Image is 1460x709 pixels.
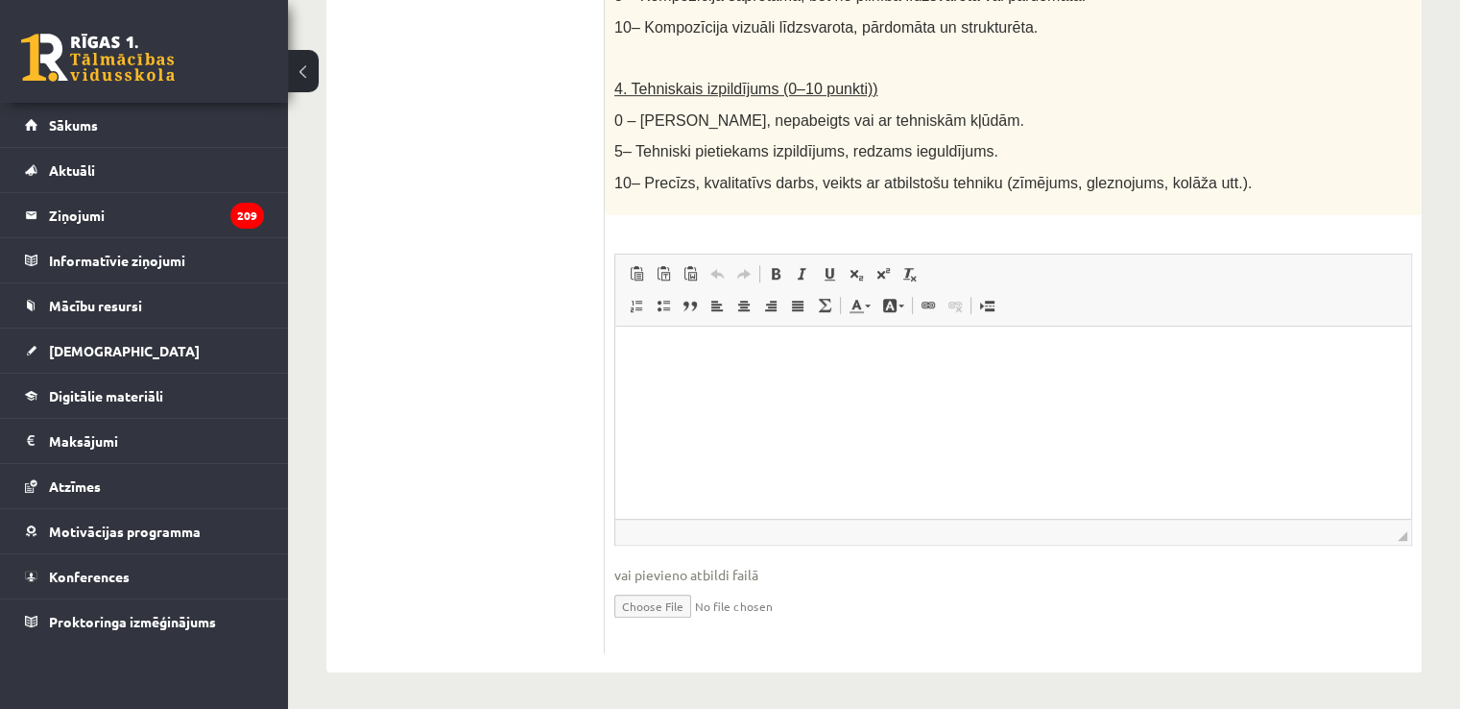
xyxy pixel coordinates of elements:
a: Atzīmes [25,464,264,508]
a: Aktuāli [25,148,264,192]
a: Subscript [843,261,870,286]
a: Underline (Ctrl+U) [816,261,843,286]
span: 5– Tehniski pietiekams izpildījums, redzams ieguldījums. [614,143,998,159]
a: Konferences [25,554,264,599]
span: Sākums [49,116,98,134]
span: 10– Precīzs, kvalitatīvs darbs, veikts ar atbilstošu tehniku (zīmējums, gleznojums, kolāža utt.). [614,175,1252,191]
a: Insert/Remove Numbered List [623,293,650,318]
span: Motivācijas programma [49,523,201,540]
span: Proktoringa izmēģinājums [49,613,216,630]
a: Sākums [25,103,264,147]
a: Insert/Remove Bulleted List [650,293,677,318]
a: Block Quote [677,293,704,318]
a: Paste (Ctrl+V) [623,261,650,286]
a: Italic (Ctrl+I) [789,261,816,286]
a: Redo (Ctrl+Y) [730,261,757,286]
span: 0 – [PERSON_NAME], nepabeigts vai ar tehniskām kļūdām. [614,112,1024,129]
a: Justify [784,293,811,318]
a: Ziņojumi209 [25,193,264,237]
a: Link (Ctrl+K) [915,293,942,318]
span: Resize [1398,531,1407,541]
a: Superscript [870,261,897,286]
a: Mācību resursi [25,283,264,328]
a: Background Color [876,293,910,318]
span: Konferences [49,568,130,585]
span: Aktuāli [49,161,95,179]
i: 209 [230,203,264,229]
span: 10– Kompozīcija vizuāli līdzsvarota, pārdomāta un strukturēta. [614,19,1038,36]
a: Digitālie materiāli [25,374,264,418]
a: Bold (Ctrl+B) [762,261,789,286]
a: Proktoringa izmēģinājums [25,599,264,644]
legend: Ziņojumi [49,193,264,237]
a: Rīgas 1. Tālmācības vidusskola [21,34,175,82]
a: Informatīvie ziņojumi [25,238,264,282]
legend: Informatīvie ziņojumi [49,238,264,282]
a: Align Right [757,293,784,318]
a: [DEMOGRAPHIC_DATA] [25,329,264,373]
a: Paste as plain text (Ctrl+Shift+V) [650,261,677,286]
span: Digitālie materiāli [49,387,163,404]
span: vai pievieno atbildi failā [614,565,1412,585]
a: Insert Page Break for Printing [973,293,1000,318]
a: Unlink [942,293,969,318]
a: Align Left [704,293,730,318]
a: Math [811,293,838,318]
a: Maksājumi [25,419,264,463]
span: 4. Tehniskais izpildījums (0–10 punkti)) [614,81,878,97]
a: Center [730,293,757,318]
legend: Maksājumi [49,419,264,463]
a: Undo (Ctrl+Z) [704,261,730,286]
span: [DEMOGRAPHIC_DATA] [49,342,200,359]
span: Mācību resursi [49,297,142,314]
a: Motivācijas programma [25,509,264,553]
a: Remove Format [897,261,923,286]
span: Atzīmes [49,477,101,495]
a: Text Color [843,293,876,318]
iframe: Editor, wiswyg-editor-user-answer-47433804518820 [615,327,1411,519]
a: Paste from Word [677,261,704,286]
